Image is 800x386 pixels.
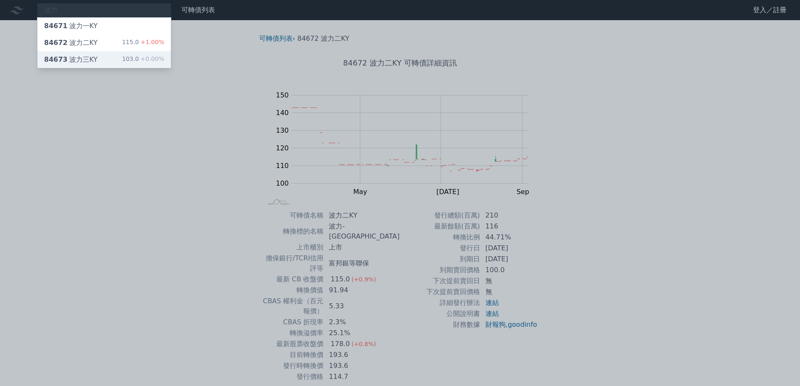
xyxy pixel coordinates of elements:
[758,346,800,386] iframe: Chat Widget
[37,18,171,34] a: 84671波力一KY
[44,39,68,47] span: 84672
[139,55,164,62] span: +0.00%
[139,39,164,45] span: +1.00%
[44,55,68,63] span: 84673
[37,51,171,68] a: 84673波力三KY 103.0+0.00%
[44,21,97,31] div: 波力一KY
[37,34,171,51] a: 84672波力二KY 115.0+1.00%
[44,38,97,48] div: 波力二KY
[122,38,164,48] div: 115.0
[44,55,97,65] div: 波力三KY
[44,22,68,30] span: 84671
[122,55,164,65] div: 103.0
[758,346,800,386] div: 聊天小工具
